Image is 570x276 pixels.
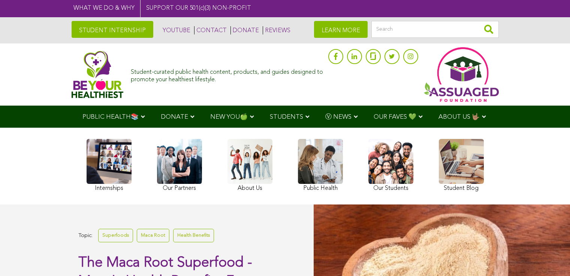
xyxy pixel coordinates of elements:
a: Health Benefits [173,229,214,242]
a: CONTACT [194,26,227,34]
a: YOUTUBE [161,26,190,34]
a: LEARN MORE [314,21,368,38]
a: Superfoods [98,229,133,242]
span: Ⓥ NEWS [325,114,352,120]
span: STUDENTS [270,114,303,120]
iframe: Chat Widget [533,240,570,276]
a: DONATE [230,26,259,34]
span: NEW YOU🍏 [210,114,248,120]
img: glassdoor [370,52,376,60]
span: PUBLIC HEALTH📚 [82,114,139,120]
a: Maca Root [137,229,169,242]
span: Topic: [78,231,93,241]
div: Student-curated public health content, products, and guides designed to promote your healthiest l... [131,65,324,83]
a: STUDENT INTERNSHIP [72,21,153,38]
span: ABOUT US 🤟🏽 [438,114,480,120]
span: OUR FAVES 💚 [374,114,416,120]
img: Assuaged [72,51,124,98]
input: Search [371,21,499,38]
span: DONATE [161,114,188,120]
a: REVIEWS [263,26,290,34]
img: Assuaged App [424,47,499,102]
div: Navigation Menu [72,106,499,128]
